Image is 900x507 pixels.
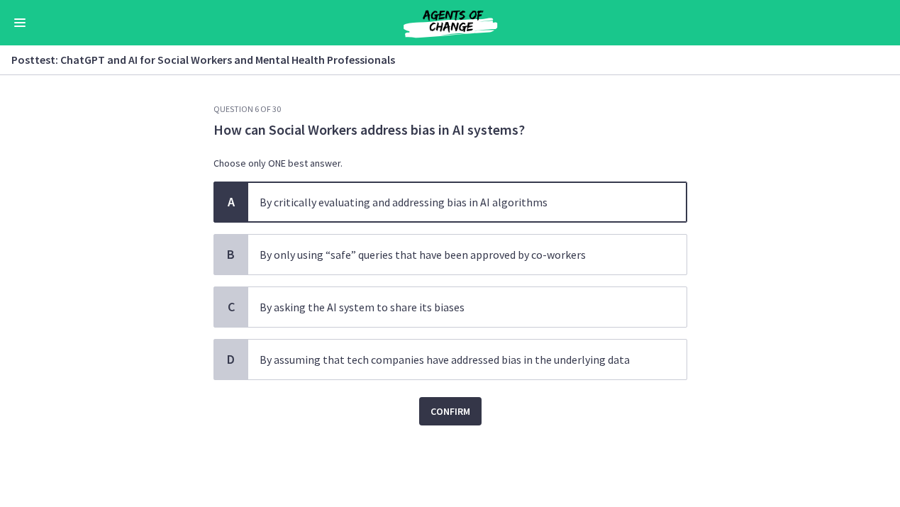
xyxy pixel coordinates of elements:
[213,104,687,115] h3: Question 6 of 30
[213,156,687,170] p: Choose only ONE best answer.
[365,6,535,40] img: Agents of Change
[419,397,482,425] button: Confirm
[260,299,647,316] p: By asking the AI system to share its biases
[430,403,470,420] span: Confirm
[223,194,240,211] span: A
[260,194,647,211] p: By critically evaluating and addressing bias in AI algorithms
[213,121,687,139] p: How can Social Workers address bias in AI systems?
[223,299,240,316] span: C
[260,351,647,368] p: By assuming that tech companies have addressed bias in the underlying data
[260,246,647,263] p: By only using “safe” queries that have been approved by co-workers
[11,14,28,31] button: Enable menu
[223,351,240,368] span: D
[223,246,240,263] span: B
[11,51,872,68] h3: Posttest: ChatGPT and AI for Social Workers and Mental Health Professionals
